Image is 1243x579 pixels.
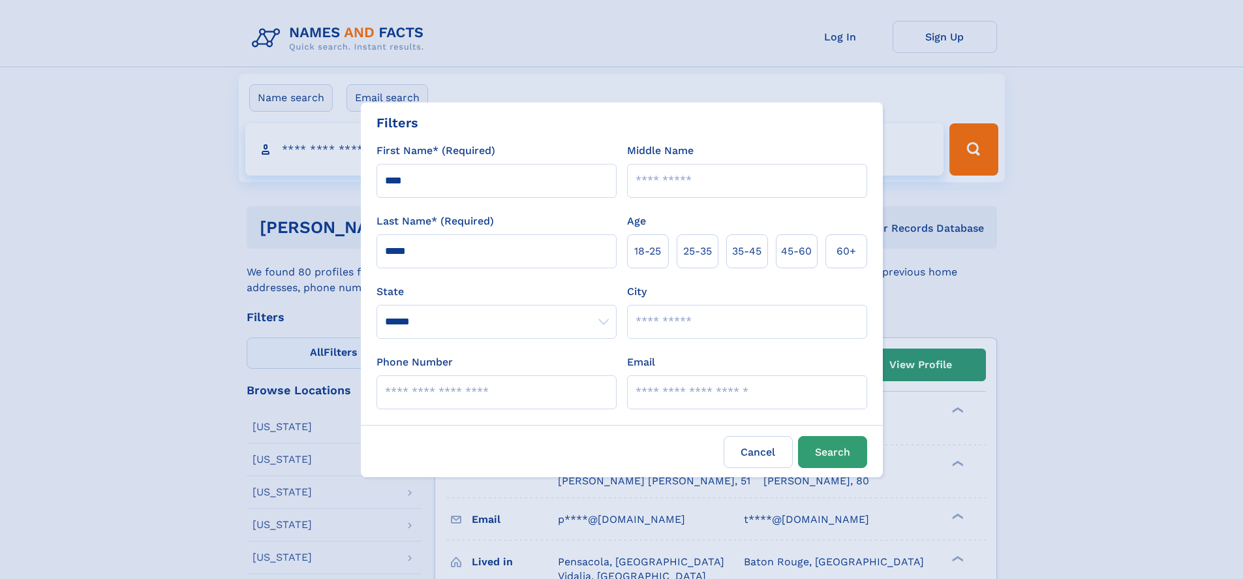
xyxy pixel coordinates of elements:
label: Cancel [724,436,793,468]
span: 35‑45 [732,243,761,259]
span: 60+ [836,243,856,259]
label: State [376,284,617,300]
div: Filters [376,113,418,133]
label: Last Name* (Required) [376,213,494,229]
label: Email [627,354,655,370]
label: First Name* (Required) [376,143,495,159]
span: 45‑60 [781,243,812,259]
span: 18‑25 [634,243,661,259]
label: Phone Number [376,354,453,370]
button: Search [798,436,867,468]
label: Middle Name [627,143,694,159]
label: Age [627,213,646,229]
label: City [627,284,647,300]
span: 25‑35 [683,243,712,259]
